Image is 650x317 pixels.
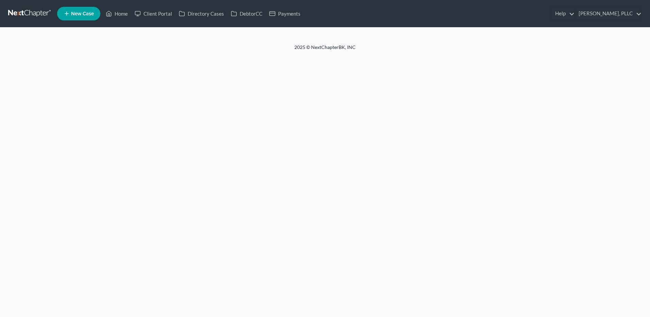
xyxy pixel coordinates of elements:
[57,7,100,20] new-legal-case-button: New Case
[131,44,519,56] div: 2025 © NextChapterBK, INC
[175,7,227,20] a: Directory Cases
[575,7,642,20] a: [PERSON_NAME], PLLC
[102,7,131,20] a: Home
[131,7,175,20] a: Client Portal
[227,7,266,20] a: DebtorCC
[266,7,304,20] a: Payments
[552,7,575,20] a: Help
